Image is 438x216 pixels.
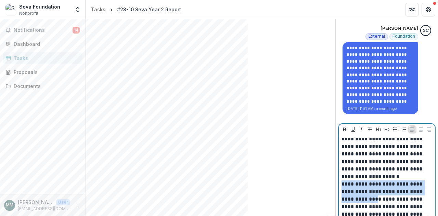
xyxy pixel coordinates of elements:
[73,201,81,209] button: More
[3,38,82,50] a: Dashboard
[374,125,383,134] button: Heading 1
[19,10,38,16] span: Nonprofit
[6,203,13,207] div: Margo Mays
[5,4,16,15] img: Seva Foundation
[423,28,429,33] div: Sandra Ching
[366,125,374,134] button: Strike
[91,6,105,13] div: Tasks
[3,80,82,92] a: Documents
[417,125,425,134] button: Align Center
[347,106,414,111] p: [DATE] 11:51 AM • a month ago
[73,3,82,16] button: Open entity switcher
[88,4,184,14] nav: breadcrumb
[3,66,82,78] a: Proposals
[88,4,108,14] a: Tasks
[18,199,53,206] p: [PERSON_NAME]
[408,125,416,134] button: Align Left
[19,3,60,10] div: Seva Foundation
[400,125,408,134] button: Ordered List
[18,206,70,212] p: [EMAIL_ADDRESS][DOMAIN_NAME]
[349,125,357,134] button: Underline
[391,125,399,134] button: Bullet List
[14,27,73,33] span: Notifications
[14,82,77,90] div: Documents
[73,27,80,34] span: 14
[56,199,70,205] p: User
[369,34,385,39] span: External
[405,3,419,16] button: Partners
[425,125,433,134] button: Align Right
[14,68,77,76] div: Proposals
[14,40,77,48] div: Dashboard
[3,52,82,64] a: Tasks
[117,6,181,13] div: #23-10 Seva Year 2 Report
[381,25,418,32] p: [PERSON_NAME]
[422,3,435,16] button: Get Help
[357,125,365,134] button: Italicize
[383,125,391,134] button: Heading 2
[3,25,82,36] button: Notifications14
[340,125,349,134] button: Bold
[392,34,415,39] span: Foundation
[14,54,77,62] div: Tasks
